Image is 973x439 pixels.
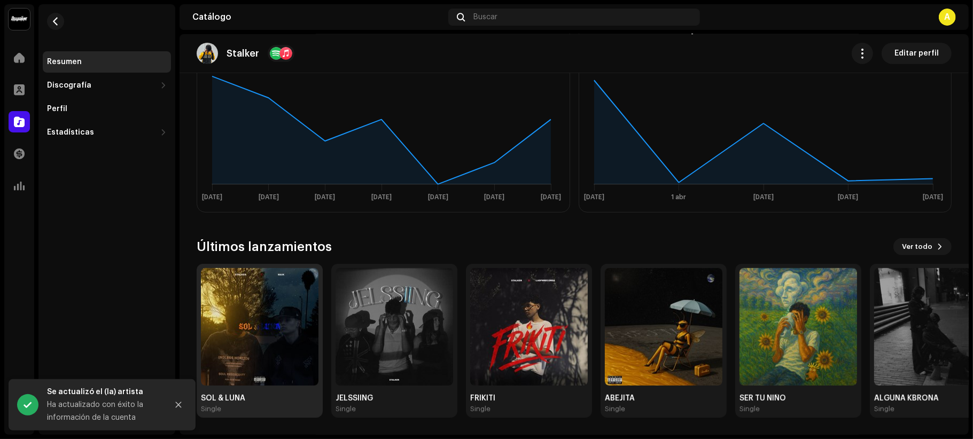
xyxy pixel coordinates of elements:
div: FRIKITI [470,394,588,403]
div: Discografía [47,81,91,90]
div: SER TU NIÑO [740,394,857,403]
text: [DATE] [202,194,222,201]
span: Editar perfil [894,43,939,64]
span: Ver todo [902,236,932,257]
re-m-nav-dropdown: Estadísticas [43,122,171,143]
text: [DATE] [259,194,279,201]
img: a9a0d99c-a3d0-40c6-83a0-3698a358f73c [605,268,722,386]
text: [DATE] [838,194,858,201]
button: Close [168,394,189,416]
text: [DATE] [541,194,561,201]
re-m-nav-dropdown: Discografía [43,75,171,96]
div: Se actualizó el (la) artista [47,386,159,398]
text: [DATE] [484,194,504,201]
text: [DATE] [428,194,448,201]
img: a2c0dc4a-adef-40c5-b7ff-41fdadb52d1e [470,268,588,386]
p: Stalker [227,48,259,59]
div: Single [470,405,491,413]
div: Perfil [47,105,67,113]
img: 5ea06d2d-dfc0-49c9-9335-3690ca66cfd9 [197,43,218,64]
img: 850c7bef-5a65-4a45-9ef1-42245943394f [740,268,857,386]
button: Editar perfil [882,43,952,64]
div: Single [201,405,221,413]
re-m-nav-item: Perfil [43,98,171,120]
div: A [939,9,956,26]
text: [DATE] [584,194,604,201]
h3: Últimos lanzamientos [197,238,332,255]
text: [DATE] [315,194,335,201]
div: JELSSIING [336,394,453,403]
div: Single [740,405,760,413]
button: Ver todo [893,238,952,255]
span: Buscar [473,13,497,21]
div: SOL & LUNA [201,394,318,403]
img: 67d56026-4d5e-4447-b362-525996edf6e5 [201,268,318,386]
re-m-nav-item: Resumen [43,51,171,73]
div: Single [874,405,894,413]
div: Catálogo [192,13,444,21]
text: 1 abr [671,194,686,200]
text: [DATE] [371,194,392,201]
img: 404eea73-2211-4da8-8bb0-36961a74ab0d [336,268,453,386]
div: ABEJITA [605,394,722,403]
div: Single [605,405,625,413]
div: Single [336,405,356,413]
div: Ha actualizado con éxito la información de la cuenta [47,398,159,424]
div: Resumen [47,58,82,66]
img: 10370c6a-d0e2-4592-b8a2-38f444b0ca44 [9,9,30,30]
div: Estadísticas [47,128,94,137]
text: [DATE] [923,194,943,201]
text: [DATE] [753,194,774,201]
